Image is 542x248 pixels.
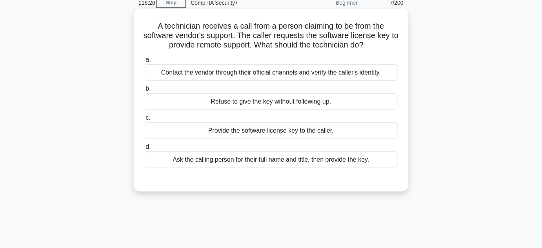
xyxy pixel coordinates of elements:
span: b. [146,85,151,92]
span: a. [146,56,151,63]
div: Refuse to give the key without following up. [144,93,398,110]
span: c. [146,114,150,121]
div: Provide the software license key to the caller. [144,122,398,139]
div: Contact the vendor through their official channels and verify the caller's identity. [144,64,398,81]
div: Ask the calling person for their full name and title, then provide the key. [144,151,398,168]
span: d. [146,143,151,150]
h5: A technician receives a call from a person claiming to be from the software vendor's support. The... [143,21,399,50]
